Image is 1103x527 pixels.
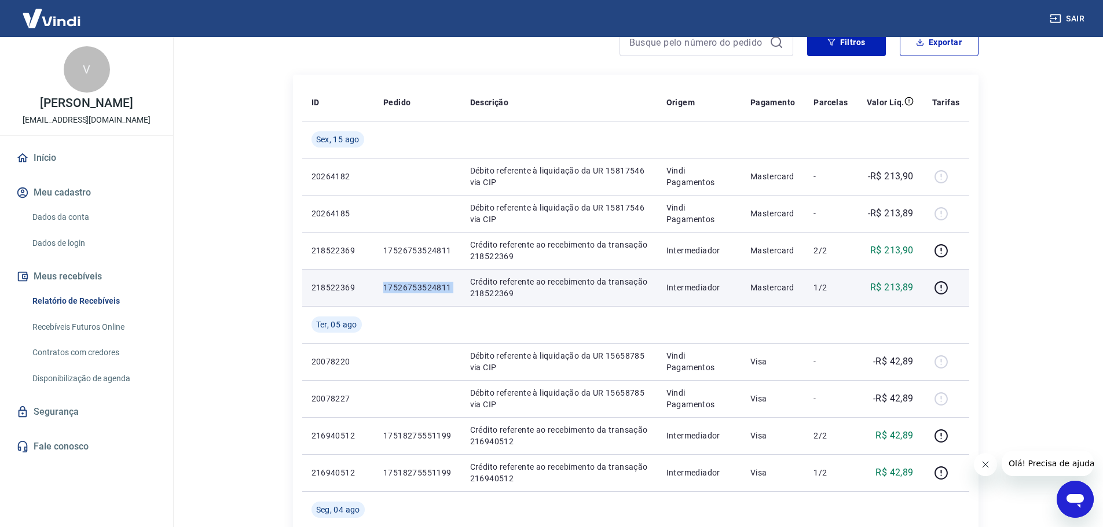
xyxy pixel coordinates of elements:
[868,207,914,220] p: -R$ 213,89
[40,97,133,109] p: [PERSON_NAME]
[666,467,732,478] p: Intermediador
[873,392,914,406] p: -R$ 42,89
[900,28,979,56] button: Exportar
[666,202,732,225] p: Vindi Pagamentos
[470,350,648,373] p: Débito referente à liquidação da UR 15658785 via CIP
[28,289,159,313] a: Relatório de Recebíveis
[28,367,159,390] a: Disponibilização de agenda
[1047,8,1089,30] button: Sair
[7,8,97,17] span: Olá! Precisa de ajuda?
[470,202,648,225] p: Débito referente à liquidação da UR 15817546 via CIP
[470,461,648,484] p: Crédito referente ao recebimento da transação 216940512
[28,231,159,255] a: Dados de login
[875,466,913,480] p: R$ 42,89
[470,276,648,299] p: Crédito referente ao recebimento da transação 218522369
[813,208,848,219] p: -
[14,180,159,205] button: Meu cadastro
[316,504,360,515] span: Seg, 04 ago
[14,399,159,425] a: Segurança
[666,350,732,373] p: Vindi Pagamentos
[470,97,509,108] p: Descrição
[873,355,914,368] p: -R$ 42,89
[312,97,320,108] p: ID
[666,430,732,441] p: Intermediador
[875,429,913,443] p: R$ 42,89
[750,282,796,293] p: Mastercard
[750,467,796,478] p: Visa
[312,467,365,478] p: 216940512
[666,387,732,410] p: Vindi Pagamentos
[813,356,848,367] p: -
[1057,481,1094,518] iframe: Botão para abrir a janela de mensagens
[316,134,360,145] span: Sex, 15 ago
[870,244,914,257] p: R$ 213,90
[750,208,796,219] p: Mastercard
[383,282,452,293] p: 17526753524811
[383,467,452,478] p: 17518275551199
[312,282,365,293] p: 218522369
[813,245,848,256] p: 2/2
[383,97,411,108] p: Pedido
[750,245,796,256] p: Mastercard
[750,430,796,441] p: Visa
[750,356,796,367] p: Visa
[666,245,732,256] p: Intermediador
[867,97,904,108] p: Valor Líq.
[666,165,732,188] p: Vindi Pagamentos
[932,97,960,108] p: Tarifas
[813,97,848,108] p: Parcelas
[750,97,796,108] p: Pagamento
[629,34,765,51] input: Busque pelo número do pedido
[1002,451,1094,476] iframe: Mensagem da empresa
[813,282,848,293] p: 1/2
[312,245,365,256] p: 218522369
[813,430,848,441] p: 2/2
[470,165,648,188] p: Débito referente à liquidação da UR 15817546 via CIP
[28,205,159,229] a: Dados da conta
[750,171,796,182] p: Mastercard
[64,46,110,93] div: V
[807,28,886,56] button: Filtros
[470,387,648,410] p: Débito referente à liquidação da UR 15658785 via CIP
[312,171,365,182] p: 20264182
[813,467,848,478] p: 1/2
[23,114,151,126] p: [EMAIL_ADDRESS][DOMAIN_NAME]
[312,430,365,441] p: 216940512
[813,171,848,182] p: -
[312,356,365,367] p: 20078220
[470,424,648,447] p: Crédito referente ao recebimento da transação 216940512
[383,245,452,256] p: 17526753524811
[470,239,648,262] p: Crédito referente ao recebimento da transação 218522369
[666,97,695,108] p: Origem
[14,145,159,171] a: Início
[14,264,159,289] button: Meus recebíveis
[312,393,365,404] p: 20078227
[14,1,89,36] img: Vindi
[383,430,452,441] p: 17518275551199
[666,282,732,293] p: Intermediador
[312,208,365,219] p: 20264185
[870,281,914,294] p: R$ 213,89
[813,393,848,404] p: -
[28,315,159,339] a: Recebíveis Futuros Online
[28,341,159,364] a: Contratos com credores
[750,393,796,404] p: Visa
[974,453,997,476] iframe: Fechar mensagem
[316,319,357,330] span: Ter, 05 ago
[14,434,159,459] a: Fale conosco
[868,169,914,183] p: -R$ 213,90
